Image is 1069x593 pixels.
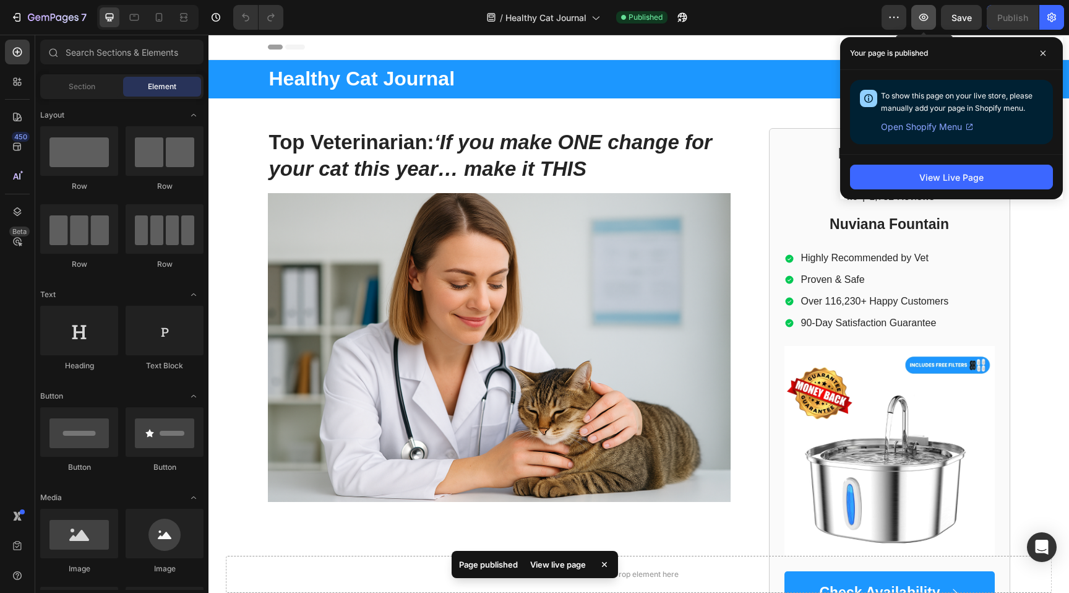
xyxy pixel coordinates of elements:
[505,11,586,24] span: Healthy Cat Journal
[40,40,204,64] input: Search Sections & Elements
[951,12,972,23] span: Save
[126,360,204,371] div: Text Block
[61,96,226,119] strong: Top Veterinarian:
[576,311,786,522] img: gempages_557300649306358616-a0b96913-cde3-44d1-8470-192f6a03dfec.jpg
[184,386,204,406] span: Toggle open
[576,180,786,201] h2: Nuviana Fountain
[40,360,118,371] div: Heading
[40,391,63,402] span: Button
[9,227,30,236] div: Beta
[459,558,518,571] p: Page published
[997,11,1028,24] div: Publish
[500,11,503,24] span: /
[40,462,118,473] div: Button
[126,181,204,192] div: Row
[629,12,663,23] span: Published
[81,10,87,25] p: 7
[61,33,247,55] strong: Healthy Cat Journal
[636,156,650,169] p: 4.9
[405,535,470,545] div: Drop element here
[40,289,56,300] span: Text
[593,239,741,252] p: Proven & Safe
[40,492,62,503] span: Media
[593,217,741,230] p: Highly Recommended by Vet
[654,156,656,169] p: |
[1027,532,1057,562] div: Open Intercom Messenger
[40,563,118,574] div: Image
[850,47,928,59] p: Your page is published
[208,35,1069,593] iframe: Design area
[40,181,118,192] div: Row
[40,110,64,121] span: Layout
[59,158,522,467] img: gempages_557300649306358616-350e07e4-5e86-4b86-b32a-86638464f36e.png
[148,81,176,92] span: Element
[126,259,204,270] div: Row
[184,105,204,125] span: Toggle open
[61,96,504,145] strong: ‘If you make ONE change for your cat this year… make it THIS
[661,156,726,169] p: 1,752 Reviews
[5,5,92,30] button: 7
[576,109,786,130] h2: Recommended
[233,5,283,30] div: Undo/Redo
[593,282,741,295] p: 90-Day Satisfaction Guarantee
[881,91,1033,113] span: To show this page on your live store, please manually add your page in Shopify menu.
[40,259,118,270] div: Row
[941,5,982,30] button: Save
[12,132,30,142] div: 450
[126,563,204,574] div: Image
[523,556,593,573] div: View live page
[850,165,1053,189] button: View Live Page
[987,5,1039,30] button: Publish
[69,81,95,92] span: Section
[126,462,204,473] div: Button
[593,261,741,274] p: Over 116,230+ Happy Customers
[184,488,204,508] span: Toggle open
[881,119,962,134] span: Open Shopify Menu
[184,285,204,305] span: Toggle open
[434,38,801,51] p: Trending in [GEOGRAPHIC_DATA]
[919,171,984,184] div: View Live Page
